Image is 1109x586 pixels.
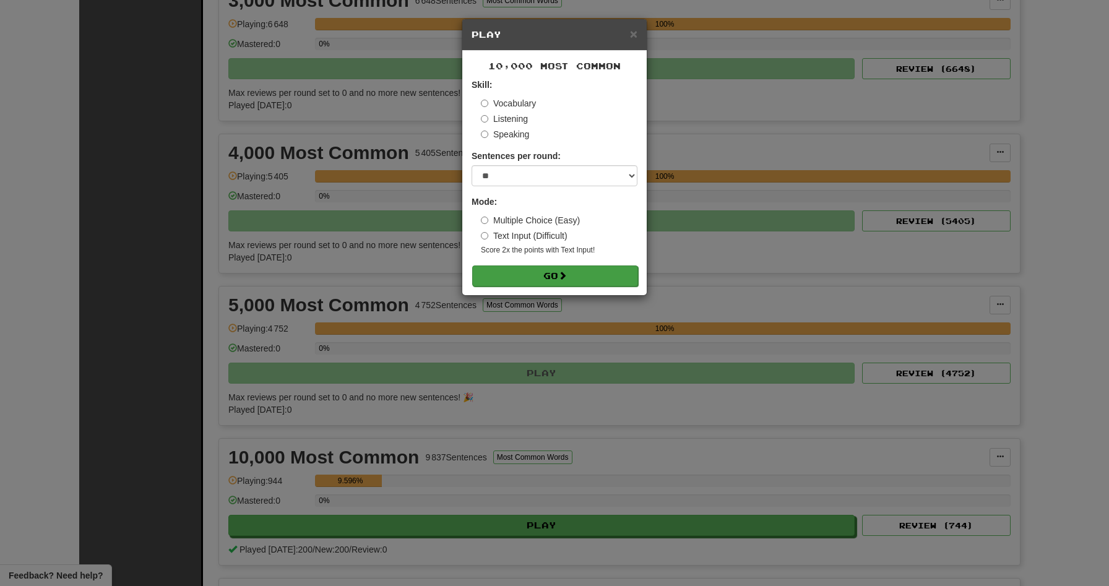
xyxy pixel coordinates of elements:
input: Text Input (Difficult) [481,232,488,239]
button: Go [472,265,638,287]
span: 10,000 Most Common [488,61,621,71]
input: Multiple Choice (Easy) [481,217,488,224]
label: Multiple Choice (Easy) [481,214,580,226]
label: Text Input (Difficult) [481,230,567,242]
button: Close [630,27,637,40]
label: Sentences per round: [472,150,561,162]
strong: Mode: [472,197,497,207]
strong: Skill: [472,80,492,90]
span: × [630,27,637,41]
label: Speaking [481,128,529,140]
small: Score 2x the points with Text Input ! [481,245,637,256]
input: Listening [481,115,488,123]
label: Listening [481,113,528,125]
input: Speaking [481,131,488,138]
label: Vocabulary [481,97,536,110]
input: Vocabulary [481,100,488,107]
h5: Play [472,28,637,41]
